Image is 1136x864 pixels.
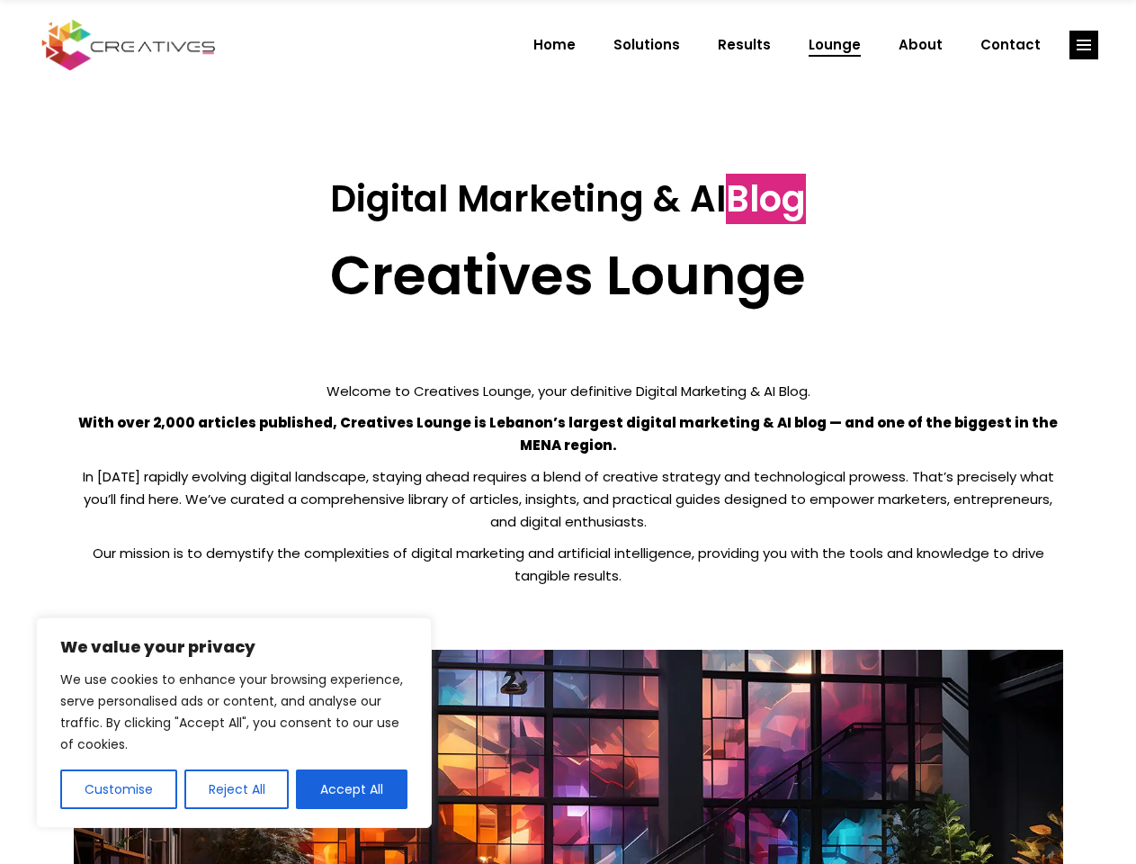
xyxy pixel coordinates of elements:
[726,174,806,224] span: Blog
[74,542,1063,587] p: Our mission is to demystify the complexities of digital marketing and artificial intelligence, pr...
[514,22,595,68] a: Home
[1069,31,1098,59] a: link
[60,769,177,809] button: Customise
[38,17,219,73] img: Creatives
[74,177,1063,220] h3: Digital Marketing & AI
[899,22,943,68] span: About
[296,769,407,809] button: Accept All
[595,22,699,68] a: Solutions
[36,617,432,828] div: We value your privacy
[613,22,680,68] span: Solutions
[74,465,1063,533] p: In [DATE] rapidly evolving digital landscape, staying ahead requires a blend of creative strategy...
[962,22,1060,68] a: Contact
[809,22,861,68] span: Lounge
[74,243,1063,308] h2: Creatives Lounge
[880,22,962,68] a: About
[184,769,290,809] button: Reject All
[718,22,771,68] span: Results
[60,669,407,755] p: We use cookies to enhance your browsing experience, serve personalised ads or content, and analys...
[74,380,1063,402] p: Welcome to Creatives Lounge, your definitive Digital Marketing & AI Blog.
[533,22,576,68] span: Home
[980,22,1041,68] span: Contact
[78,413,1058,454] strong: With over 2,000 articles published, Creatives Lounge is Lebanon’s largest digital marketing & AI ...
[60,636,407,658] p: We value your privacy
[790,22,880,68] a: Lounge
[699,22,790,68] a: Results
